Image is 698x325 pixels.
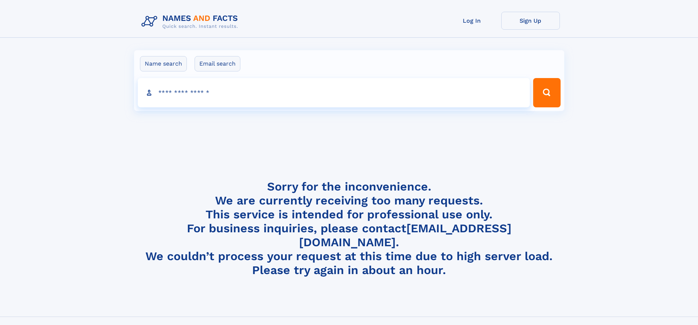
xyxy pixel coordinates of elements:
[443,12,501,30] a: Log In
[140,56,187,71] label: Name search
[139,12,244,32] img: Logo Names and Facts
[501,12,560,30] a: Sign Up
[138,78,530,107] input: search input
[299,221,512,249] a: [EMAIL_ADDRESS][DOMAIN_NAME]
[533,78,560,107] button: Search Button
[195,56,240,71] label: Email search
[139,180,560,277] h4: Sorry for the inconvenience. We are currently receiving too many requests. This service is intend...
